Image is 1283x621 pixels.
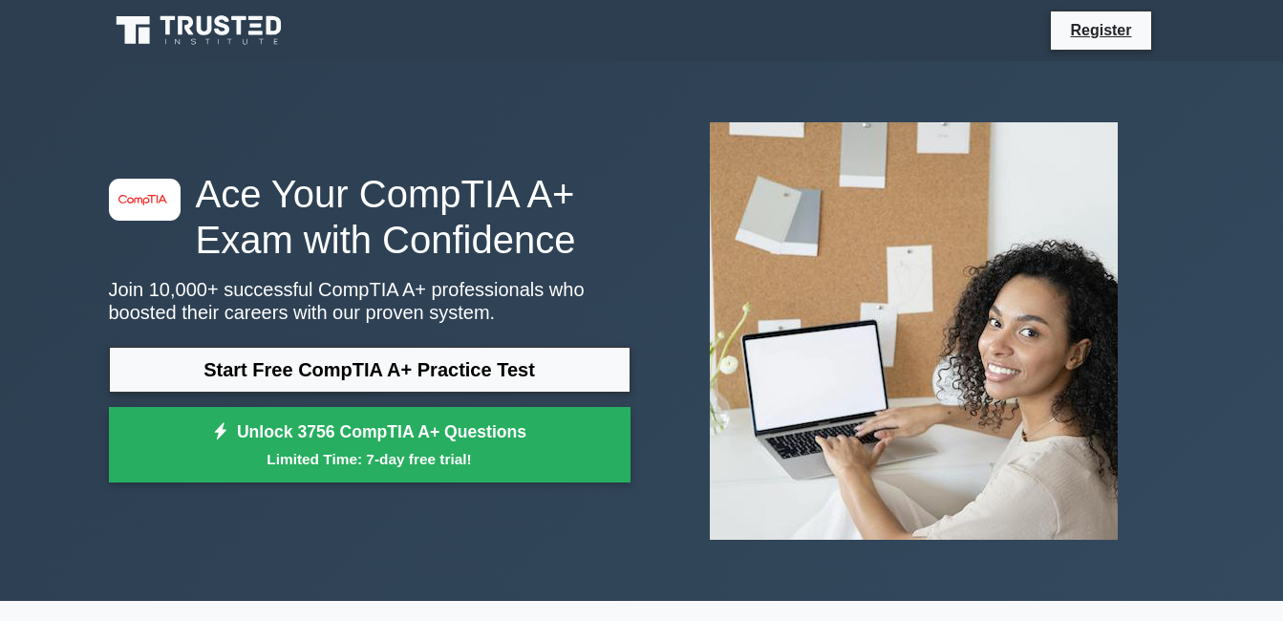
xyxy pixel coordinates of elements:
[1058,18,1143,42] a: Register
[109,347,631,393] a: Start Free CompTIA A+ Practice Test
[109,278,631,324] p: Join 10,000+ successful CompTIA A+ professionals who boosted their careers with our proven system.
[133,448,607,470] small: Limited Time: 7-day free trial!
[109,407,631,483] a: Unlock 3756 CompTIA A+ QuestionsLimited Time: 7-day free trial!
[109,171,631,263] h1: Ace Your CompTIA A+ Exam with Confidence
